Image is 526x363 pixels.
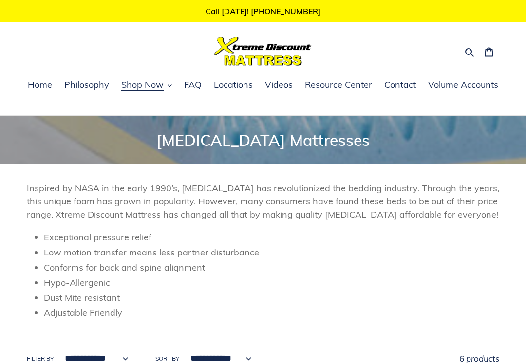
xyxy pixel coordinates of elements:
a: Videos [260,78,298,92]
span: Videos [265,79,293,91]
a: Resource Center [300,78,377,92]
a: FAQ [179,78,207,92]
img: Xtreme Discount Mattress [214,37,312,66]
li: Dust Mite resistant [44,291,499,304]
span: Resource Center [305,79,372,91]
label: Sort by [155,354,179,363]
li: Hypo-Allergenic [44,276,499,289]
li: Conforms for back and spine alignment [44,261,499,274]
span: Shop Now [121,79,164,91]
label: Filter by [27,354,54,363]
li: Adjustable Friendly [44,306,499,319]
a: Home [23,78,57,92]
a: Philosophy [59,78,114,92]
button: Shop Now [116,78,177,92]
li: Exceptional pressure relief [44,231,499,244]
span: FAQ [184,79,202,91]
a: Volume Accounts [423,78,503,92]
p: Inspired by NASA in the early 1990’s, [MEDICAL_DATA] has revolutionized the bedding industry. Thr... [27,181,499,221]
span: Contact [384,79,416,91]
li: Low motion transfer means less partner disturbance [44,246,499,259]
span: Volume Accounts [428,79,498,91]
span: Locations [214,79,253,91]
span: Philosophy [64,79,109,91]
span: Home [28,79,52,91]
a: Locations [209,78,258,92]
a: Contact [379,78,421,92]
span: [MEDICAL_DATA] Mattresses [156,130,370,150]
